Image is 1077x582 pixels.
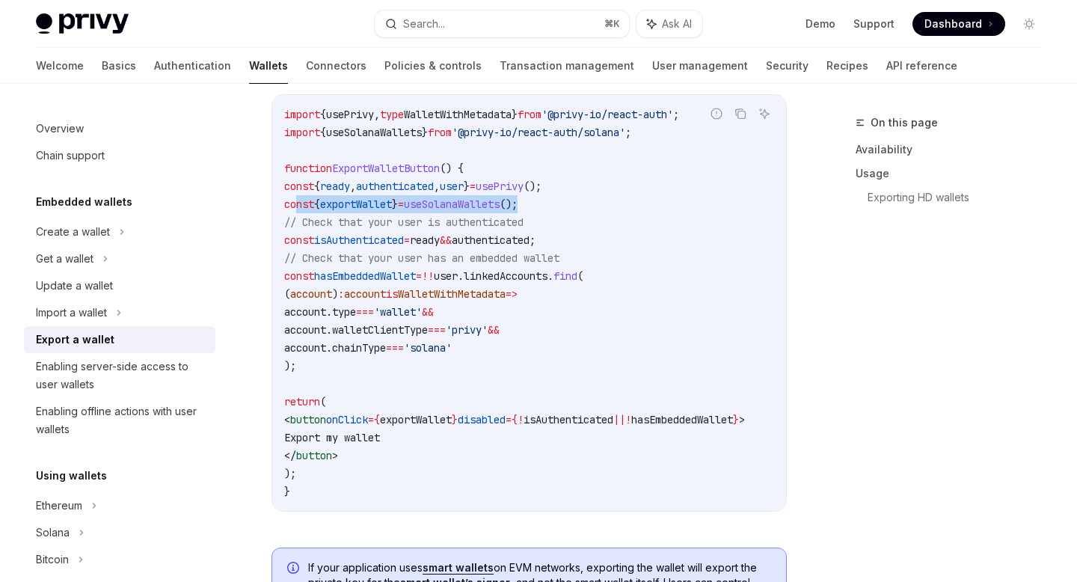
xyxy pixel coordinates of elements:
a: Usage [856,162,1053,186]
span: , [374,108,380,121]
span: is [386,287,398,301]
span: => [506,287,518,301]
div: Get a wallet [36,250,93,268]
span: WalletWithMetadata [404,108,512,121]
span: ; [530,233,536,247]
span: account [284,305,326,319]
span: Export my wallet [284,431,380,444]
span: } [284,485,290,498]
span: type [332,305,356,319]
a: Enabling offline actions with user wallets [24,398,215,443]
span: '@privy-io/react-auth/solana' [452,126,625,139]
span: function [284,162,332,175]
span: = [416,269,422,283]
span: const [284,233,314,247]
span: ; [625,126,631,139]
a: Demo [806,16,835,31]
span: account [284,323,326,337]
span: !! [422,269,434,283]
span: hasEmbeddedWallet [631,413,733,426]
span: user [434,269,458,283]
button: Search...⌘K [375,10,628,37]
span: 'solana' [404,341,452,355]
span: = [506,413,512,426]
span: find [553,269,577,283]
a: Update a wallet [24,272,215,299]
span: chainType [332,341,386,355]
a: Availability [856,138,1053,162]
span: walletClientType [332,323,428,337]
div: Export a wallet [36,331,114,349]
button: Copy the contents from the code block [731,104,750,123]
div: Bitcoin [36,551,69,569]
span: const [284,180,314,193]
span: hasEmbeddedWallet [314,269,416,283]
span: . [326,323,332,337]
div: Update a wallet [36,277,113,295]
span: ( [284,287,290,301]
div: Overview [36,120,84,138]
span: { [314,197,320,211]
span: } [512,108,518,121]
span: user [440,180,464,193]
span: } [422,126,428,139]
span: { [512,413,518,426]
span: button [290,413,326,426]
span: ready [320,180,350,193]
span: } [392,197,398,211]
span: ( [320,395,326,408]
a: API reference [886,48,957,84]
span: // Check that your user is authenticated [284,215,524,229]
a: Wallets [249,48,288,84]
span: { [320,108,326,121]
span: > [332,449,338,462]
span: Dashboard [924,16,982,31]
span: . [326,305,332,319]
span: linkedAccounts [464,269,547,283]
span: ready [410,233,440,247]
span: , [350,180,356,193]
button: Ask AI [755,104,774,123]
svg: Info [287,562,302,577]
span: < [284,413,290,426]
a: Support [853,16,895,31]
span: </ [284,449,296,462]
span: WalletWithMetadata [398,287,506,301]
a: Chain support [24,142,215,169]
span: } [733,413,739,426]
div: Import a wallet [36,304,107,322]
span: } [452,413,458,426]
span: === [428,323,446,337]
span: account [284,341,326,355]
span: ); [284,467,296,480]
span: exportWallet [380,413,452,426]
span: isAuthenticated [524,413,613,426]
div: Create a wallet [36,223,110,241]
span: isAuthenticated [314,233,404,247]
span: useSolanaWallets [404,197,500,211]
a: Enabling server-side access to user wallets [24,353,215,398]
span: { [320,126,326,139]
div: Solana [36,524,70,542]
a: Dashboard [912,12,1005,36]
span: // Check that your user has an embedded wallet [284,251,559,265]
span: Ask AI [662,16,692,31]
a: Connectors [306,48,366,84]
span: ⌘ K [604,18,620,30]
span: ExportWalletButton [332,162,440,175]
span: account [344,287,386,301]
span: . [326,341,332,355]
a: Export a wallet [24,326,215,353]
a: Exporting HD wallets [868,186,1053,209]
span: button [296,449,332,462]
span: (); [500,197,518,211]
span: 'wallet' [374,305,422,319]
span: authenticated [452,233,530,247]
span: const [284,197,314,211]
span: usePrivy [326,108,374,121]
span: = [404,233,410,247]
span: = [368,413,374,426]
span: On this page [871,114,938,132]
span: { [314,180,320,193]
span: import [284,126,320,139]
